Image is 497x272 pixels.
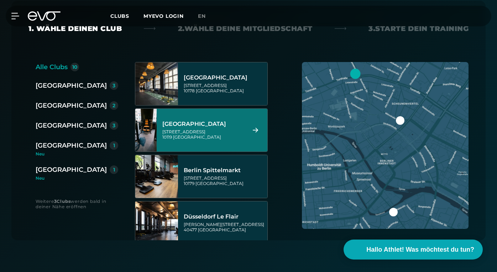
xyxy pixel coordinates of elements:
div: [PERSON_NAME][STREET_ADDRESS] 40477 [GEOGRAPHIC_DATA] [184,222,266,232]
div: 1 [113,143,115,148]
div: [GEOGRAPHIC_DATA] [36,101,107,111]
img: map [302,62,469,229]
div: Alle Clubs [36,62,68,72]
a: Clubs [110,12,143,19]
div: [GEOGRAPHIC_DATA] [36,120,107,130]
a: en [198,12,214,20]
span: en [198,13,206,19]
div: [GEOGRAPHIC_DATA] [36,165,107,175]
strong: Clubs [57,199,70,204]
div: [STREET_ADDRESS] 10178 [GEOGRAPHIC_DATA] [184,83,266,93]
img: Berlin Alexanderplatz [135,62,178,105]
div: Weitere werden bald in deiner Nähe eröffnen [36,199,121,209]
button: Hallo Athlet! Was möchtest du tun? [344,240,483,260]
div: Berlin Spittelmarkt [184,167,266,174]
div: 3 [113,83,115,88]
div: 1 [113,167,115,172]
div: 10 [72,65,78,70]
div: [GEOGRAPHIC_DATA] [36,140,107,150]
strong: 3 [54,199,57,204]
img: Berlin Spittelmarkt [135,155,178,198]
div: [STREET_ADDRESS] 10119 [GEOGRAPHIC_DATA] [162,129,244,140]
div: [STREET_ADDRESS] 10179 [GEOGRAPHIC_DATA] [184,175,266,186]
a: MYEVO LOGIN [143,13,184,19]
div: [GEOGRAPHIC_DATA] [36,81,107,91]
img: Düsseldorf Le Flair [135,201,178,244]
div: [GEOGRAPHIC_DATA] [162,120,244,128]
span: Hallo Athlet! Was möchtest du tun? [366,245,474,255]
span: Clubs [110,13,129,19]
div: Neu [36,152,124,156]
div: Düsseldorf Le Flair [184,213,266,220]
div: [GEOGRAPHIC_DATA] [184,74,266,81]
div: 2 [113,103,115,108]
div: 3 [113,123,115,128]
div: Neu [36,176,118,180]
img: Berlin Rosenthaler Platz [125,109,167,152]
